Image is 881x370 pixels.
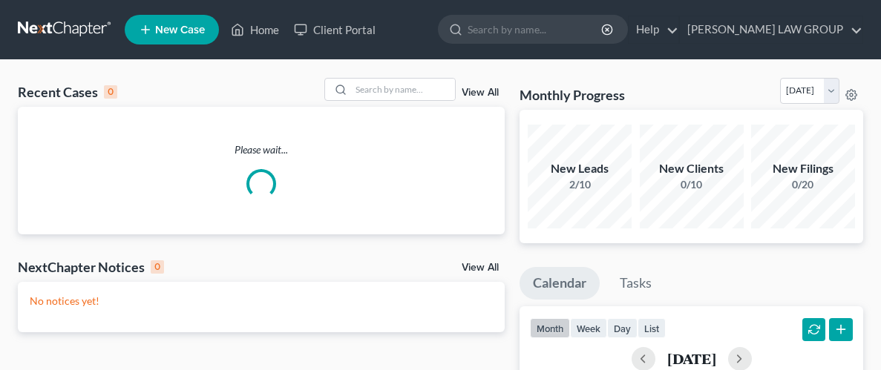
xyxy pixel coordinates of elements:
p: No notices yet! [30,294,493,308]
div: NextChapter Notices [18,258,164,276]
a: View All [462,262,499,273]
input: Search by name... [351,79,455,100]
a: Home [223,16,286,43]
h3: Monthly Progress [520,86,625,104]
p: Please wait... [18,142,505,157]
span: New Case [155,24,205,36]
div: 0 [104,85,117,99]
div: New Leads [528,160,632,177]
input: Search by name... [468,16,603,43]
div: New Filings [751,160,855,177]
button: month [530,318,570,338]
a: Client Portal [286,16,383,43]
div: Recent Cases [18,83,117,101]
div: 0/20 [751,177,855,192]
button: week [570,318,607,338]
button: list [638,318,666,338]
button: day [607,318,638,338]
a: View All [462,87,499,98]
a: Tasks [606,267,665,300]
div: 2/10 [528,177,632,192]
a: Help [629,16,678,43]
a: Calendar [520,267,600,300]
a: [PERSON_NAME] LAW GROUP [680,16,862,43]
h2: [DATE] [667,351,716,366]
div: 0 [151,260,164,274]
div: New Clients [640,160,744,177]
div: 0/10 [640,177,744,192]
